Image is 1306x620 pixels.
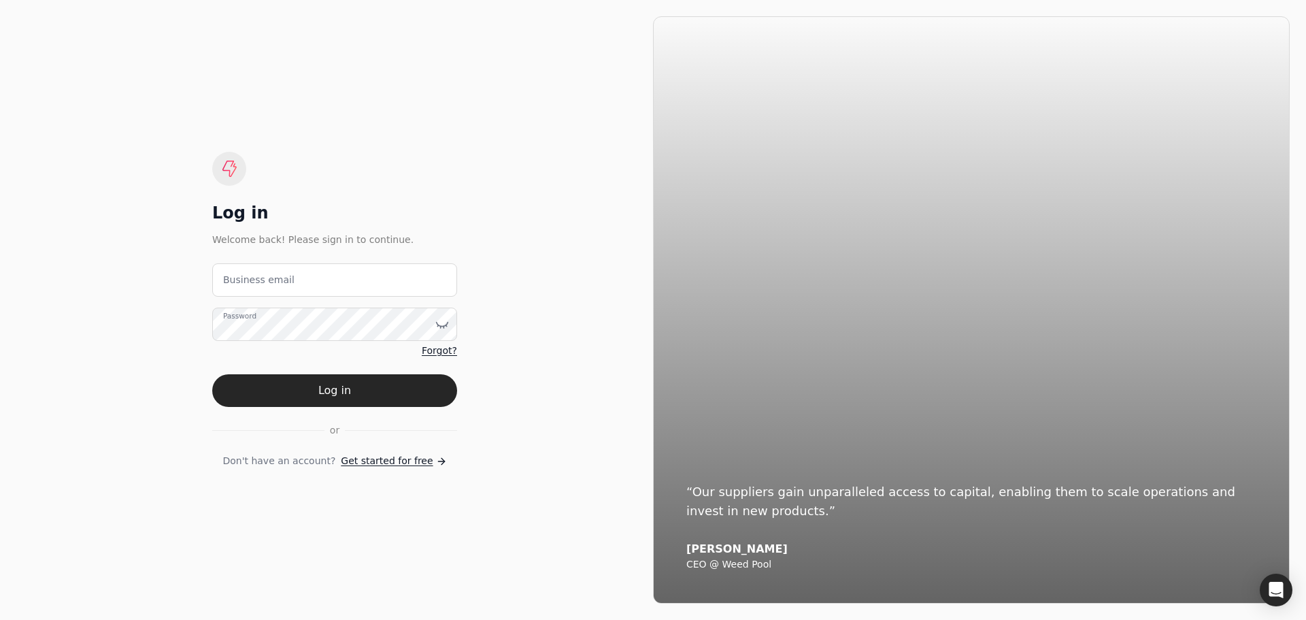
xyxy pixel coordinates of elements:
[212,232,457,247] div: Welcome back! Please sign in to continue.
[686,483,1256,521] div: “Our suppliers gain unparalleled access to capital, enabling them to scale operations and invest ...
[1260,574,1292,606] div: Open Intercom Messenger
[212,374,457,407] button: Log in
[223,311,256,322] label: Password
[222,454,335,468] span: Don't have an account?
[223,273,295,287] label: Business email
[341,454,446,468] a: Get started for free
[212,202,457,224] div: Log in
[422,344,457,358] a: Forgot?
[330,423,339,438] span: or
[686,542,1256,556] div: [PERSON_NAME]
[341,454,433,468] span: Get started for free
[686,559,1256,571] div: CEO @ Weed Pool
